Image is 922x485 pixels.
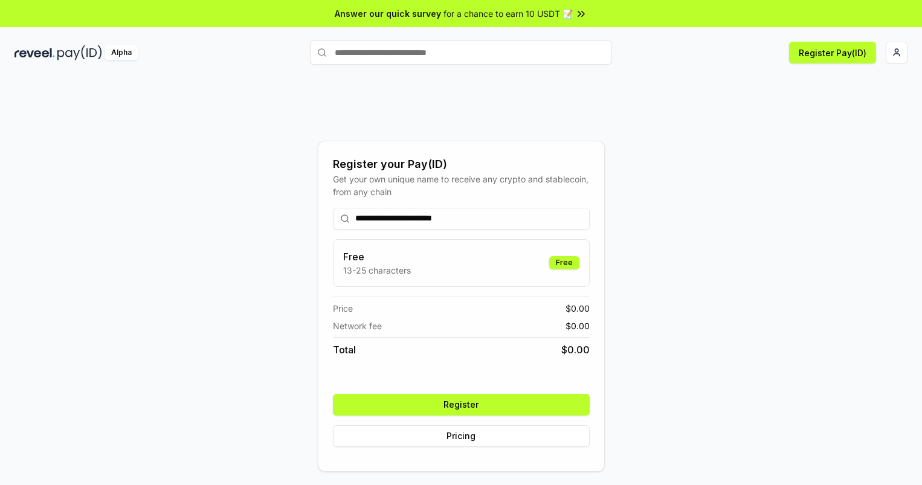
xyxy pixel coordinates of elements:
[333,394,590,416] button: Register
[15,45,55,60] img: reveel_dark
[561,342,590,357] span: $ 0.00
[789,42,876,63] button: Register Pay(ID)
[333,156,590,173] div: Register your Pay(ID)
[566,320,590,332] span: $ 0.00
[335,7,441,20] span: Answer our quick survey
[333,320,382,332] span: Network fee
[343,249,411,264] h3: Free
[333,425,590,447] button: Pricing
[57,45,102,60] img: pay_id
[333,173,590,198] div: Get your own unique name to receive any crypto and stablecoin, from any chain
[566,302,590,315] span: $ 0.00
[333,302,353,315] span: Price
[443,7,573,20] span: for a chance to earn 10 USDT 📝
[105,45,138,60] div: Alpha
[333,342,356,357] span: Total
[343,264,411,277] p: 13-25 characters
[549,256,579,269] div: Free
